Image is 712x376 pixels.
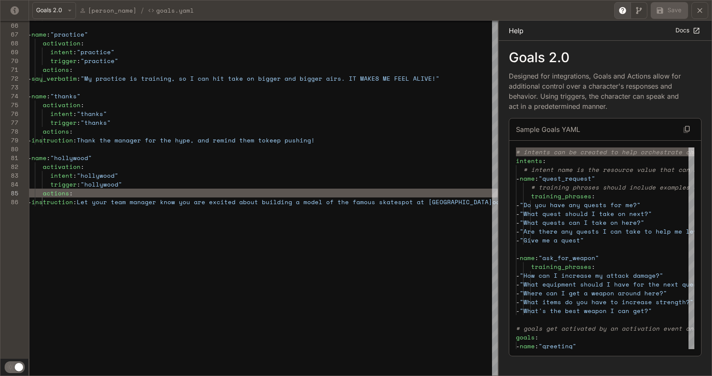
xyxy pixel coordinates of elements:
span: name [520,253,535,262]
button: Toggle Visual editor panel [631,2,647,19]
p: Help [509,26,524,36]
div: 85 [0,189,18,197]
span: : [69,189,73,197]
span: "ask_for_weapon" [539,253,599,262]
span: instruction [31,197,73,206]
p: Designed for integrations, Goals and Actions allow for additional control over a character's resp... [509,71,688,111]
span: - [28,136,31,145]
div: 66 [0,21,18,30]
span: intents [516,156,542,165]
span: "thanks" [50,92,81,100]
span: : [69,65,73,74]
span: name [520,342,535,350]
span: : [535,174,539,183]
span: Thank the manager for the hype, and remind them to [77,136,266,145]
div: 82 [0,162,18,171]
span: - [516,200,520,209]
div: 76 [0,109,18,118]
span: - [516,271,520,280]
span: name [31,153,47,162]
span: : [47,153,50,162]
span: "greeting" [539,342,576,350]
span: : [81,39,84,47]
span: trigger [50,180,77,189]
span: "hollywood" [50,153,92,162]
span: "hollywood" [77,171,118,180]
span: ger and bigger airs. IT MAKES ME FEEL ALIVE!" [270,74,440,83]
span: - [516,342,520,350]
span: "quest_request" [539,174,595,183]
span: intent [50,171,73,180]
div: 80 [0,145,18,153]
p: Goals.yaml [156,6,194,15]
span: "thanks" [81,118,111,127]
span: goals [516,333,535,342]
span: : [81,100,84,109]
span: : [73,171,77,180]
span: "hollywood" [81,180,122,189]
span: # intents can be created to help orchestrate chara [516,147,705,156]
span: : [77,118,81,127]
span: "thanks" [77,109,107,118]
span: - [516,253,520,262]
span: intent [50,109,73,118]
p: [PERSON_NAME] [88,6,137,15]
span: # goals get activated by an activation event and i [516,324,705,333]
span: training_phrases [531,262,592,271]
div: 77 [0,118,18,127]
span: : [535,333,539,342]
span: "What items do you have to increase strength?" [520,297,694,306]
span: trigger [50,56,77,65]
span: actions [43,189,69,197]
div: 69 [0,47,18,56]
div: 71 [0,65,18,74]
span: - [516,227,520,236]
span: intent [50,47,73,56]
span: "What quest should I take on next?" [520,209,652,218]
span: - [28,74,31,83]
span: : [73,109,77,118]
span: : [542,156,546,165]
span: name [520,174,535,183]
span: : [77,56,81,65]
span: "practice" [50,30,88,39]
span: name [31,92,47,100]
span: "Are there any quests I can take to help me level [520,227,705,236]
span: "Do you have any quests for me?" [520,200,641,209]
span: training_phrases [531,192,592,200]
span: - [28,92,31,100]
span: Let your team manager know you are excited about b [77,197,266,206]
div: 83 [0,171,18,180]
span: : [69,127,73,136]
span: name [31,30,47,39]
span: "Where can I get a weapon around here?" [520,289,667,297]
span: - [28,153,31,162]
span: actions [43,127,69,136]
span: / [140,5,144,16]
div: 70 [0,56,18,65]
span: - [516,306,520,315]
span: "practice" [81,56,118,65]
span: "What quests can I take on here?" [520,218,644,227]
span: Dark mode toggle [15,362,23,371]
span: : [73,197,77,206]
span: "What's the best weapon I can get?" [520,306,652,315]
span: : [77,180,81,189]
span: - [516,209,520,218]
span: say_verbatim [31,74,77,83]
div: 79 [0,136,18,145]
span: trigger [50,118,77,127]
span: activation [43,100,81,109]
div: 81 [0,153,18,162]
span: - [516,297,520,306]
span: - [516,280,520,289]
span: : [73,47,77,56]
a: Docs [673,24,702,37]
span: : [47,92,50,100]
span: uilding a model of the famous skatespot at [GEOGRAPHIC_DATA] [266,197,492,206]
span: activation [43,162,81,171]
span: : [592,262,595,271]
div: 84 [0,180,18,189]
span: - [28,197,31,206]
span: - [516,236,520,245]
